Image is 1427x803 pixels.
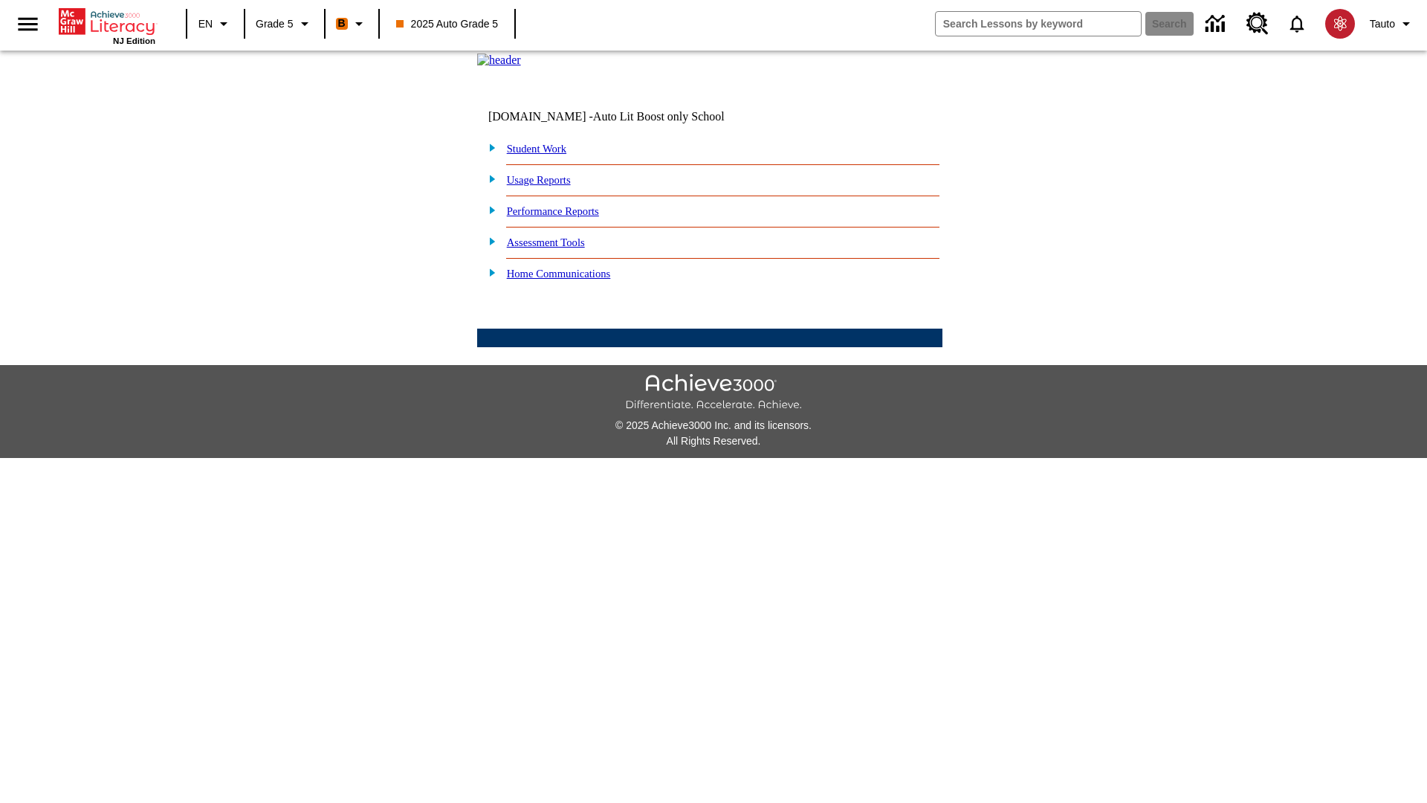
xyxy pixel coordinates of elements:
img: plus.gif [481,265,496,279]
div: Home [59,5,155,45]
span: Grade 5 [256,16,294,32]
td: [DOMAIN_NAME] - [488,110,762,123]
button: Select a new avatar [1316,4,1364,43]
button: Profile/Settings [1364,10,1421,37]
input: search field [936,12,1141,36]
img: plus.gif [481,203,496,216]
img: Achieve3000 Differentiate Accelerate Achieve [625,374,802,412]
span: B [338,14,346,33]
span: EN [198,16,213,32]
button: Boost Class color is orange. Change class color [330,10,374,37]
img: plus.gif [481,172,496,185]
button: Open side menu [6,2,50,46]
img: avatar image [1325,9,1355,39]
span: 2025 Auto Grade 5 [396,16,499,32]
button: Grade: Grade 5, Select a grade [250,10,320,37]
img: plus.gif [481,234,496,248]
nobr: Auto Lit Boost only School [593,110,725,123]
a: Performance Reports [507,205,599,217]
a: Notifications [1278,4,1316,43]
a: Student Work [507,143,566,155]
a: Data Center [1197,4,1237,45]
span: NJ Edition [113,36,155,45]
a: Usage Reports [507,174,571,186]
a: Home Communications [507,268,611,280]
button: Language: EN, Select a language [192,10,239,37]
span: Tauto [1370,16,1395,32]
a: Resource Center, Will open in new tab [1237,4,1278,44]
img: plus.gif [481,141,496,154]
a: Assessment Tools [507,236,585,248]
img: header [477,54,521,67]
